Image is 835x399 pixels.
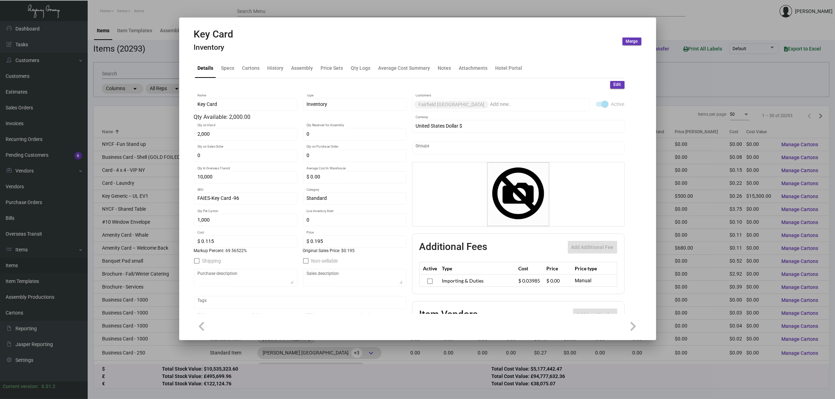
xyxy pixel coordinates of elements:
th: Price type [573,262,609,275]
span: Manual [575,278,591,283]
th: Type [440,262,517,275]
span: Non-sellable [311,257,338,265]
div: Average Cost Summary [378,65,430,72]
div: Current version: [3,383,39,390]
span: Edit [614,82,621,88]
div: Notes [438,65,451,72]
th: Active [419,262,440,275]
div: History [268,65,284,72]
button: Add Additional Fee [568,241,617,253]
span: Active [611,100,625,108]
div: Price Sets [321,65,343,72]
h2: Item Vendors [419,309,478,321]
div: Qty Available: 2,000.00 [194,113,406,121]
span: Add Additional Fee [571,244,614,250]
input: Add new.. [490,102,586,107]
div: Qty Logs [351,65,371,72]
div: Hotel Portal [496,65,523,72]
div: Details [198,65,214,72]
button: Add item Vendor [573,309,617,321]
span: Shipping [202,257,221,265]
h2: Key Card [194,28,234,40]
div: 0.51.2 [41,383,55,390]
span: Add item Vendor [577,312,614,318]
th: Price [545,262,573,275]
div: Cartons [242,65,260,72]
input: Add new.. [416,145,621,151]
th: Cost [517,262,545,275]
mat-chip: Fairfield [GEOGRAPHIC_DATA] [414,101,489,109]
span: Merge [626,39,638,45]
button: Edit [610,81,625,89]
div: Specs [221,65,235,72]
h4: Inventory [194,43,234,52]
div: Assembly [291,65,313,72]
div: Attachments [459,65,488,72]
h2: Additional Fees [419,241,487,253]
button: Merge [622,38,641,45]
